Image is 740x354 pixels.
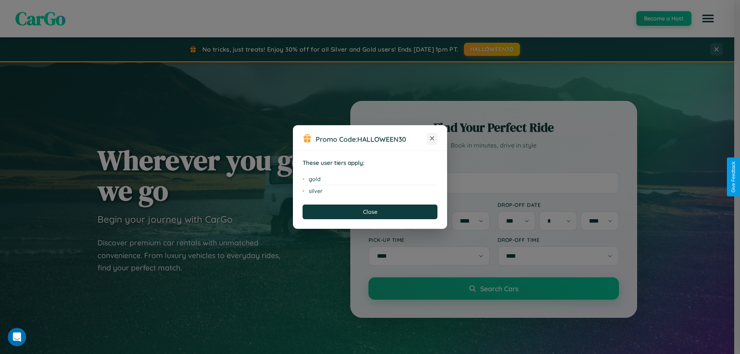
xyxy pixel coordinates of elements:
[8,328,26,346] iframe: Intercom live chat
[303,159,365,166] strong: These user tiers apply:
[303,173,437,185] li: gold
[357,135,406,143] b: HALLOWEEN30
[316,135,427,143] h3: Promo Code:
[731,161,736,193] div: Give Feedback
[303,185,437,197] li: silver
[303,205,437,219] button: Close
